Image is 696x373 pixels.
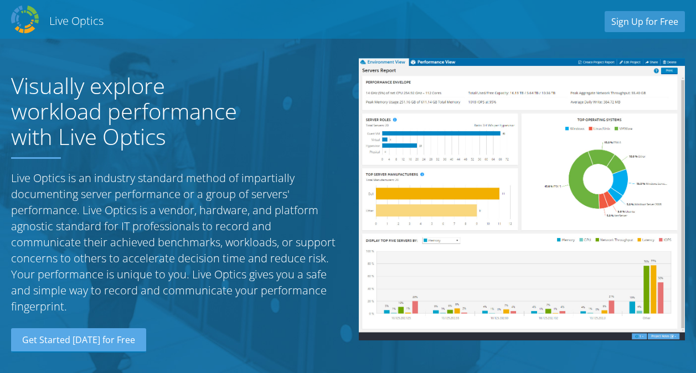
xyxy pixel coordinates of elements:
[11,170,337,314] p: Live Optics is an industry standard method of impartially documenting server performance or a gro...
[11,73,260,149] h1: Visually explore workload performance with Live Optics
[49,13,104,28] h2: Live Optics
[11,6,39,33] img: Dell Dpack
[11,328,146,353] a: Get Started [DATE] for Free
[359,58,684,340] img: Server Report
[605,11,685,32] a: Sign Up for Free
